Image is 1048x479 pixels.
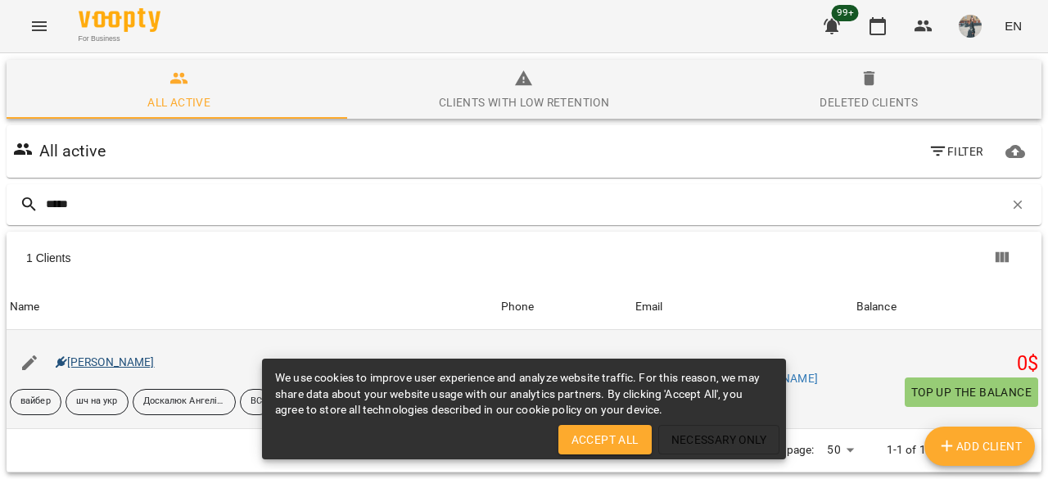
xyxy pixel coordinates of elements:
div: Balance [856,297,897,317]
div: Доскалюк Ангеліна [133,389,236,415]
span: Add Client [937,436,1023,456]
div: Email [635,297,663,317]
span: Filter [928,142,983,161]
div: Sort [501,297,535,317]
div: Deleted clients [820,93,918,112]
div: All active [147,93,210,112]
span: Top up the balance [911,382,1032,402]
div: Sort [856,297,897,317]
div: 1 Clients [26,250,526,266]
p: ВС [251,395,262,409]
div: Phone [501,297,535,317]
div: Sort [10,297,40,317]
div: Sort [635,297,663,317]
span: EN [1005,17,1022,34]
div: вайбер [10,389,61,415]
button: Menu [20,7,59,46]
button: Top up the balance [905,377,1038,407]
div: Clients with low retention [439,93,609,112]
p: шч на укр [76,395,118,409]
button: Add Client [924,427,1036,466]
img: Voopty Logo [79,8,160,32]
span: 99+ [832,5,859,21]
span: For Business [79,34,160,44]
img: 1de154b3173ed78b8959c7a2fc753f2d.jpeg [959,15,982,38]
a: [PERSON_NAME] [56,355,155,368]
h6: All active [39,138,106,164]
h5: 0 $ [856,351,1038,377]
div: We use cookies to improve user experience and analyze website traffic. For this reason, we may sh... [275,364,773,425]
span: Balance [856,297,1038,317]
span: Necessary Only [671,430,767,450]
div: шч на укр [65,389,129,415]
button: Columns view [982,238,1022,278]
p: 1-1 of 1 [887,442,926,459]
div: Table Toolbar [7,232,1041,284]
span: Phone [501,297,629,317]
div: Name [10,297,40,317]
button: Filter [922,137,990,166]
button: EN [998,11,1028,41]
span: Name [10,297,495,317]
button: Accept All [558,425,652,454]
span: Email [635,297,850,317]
span: Accept All [571,430,639,450]
p: Доскалюк Ангеліна [143,395,225,409]
p: вайбер [20,395,51,409]
div: 50 [820,438,860,462]
button: Necessary Only [658,425,780,454]
div: ВС [240,389,273,415]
